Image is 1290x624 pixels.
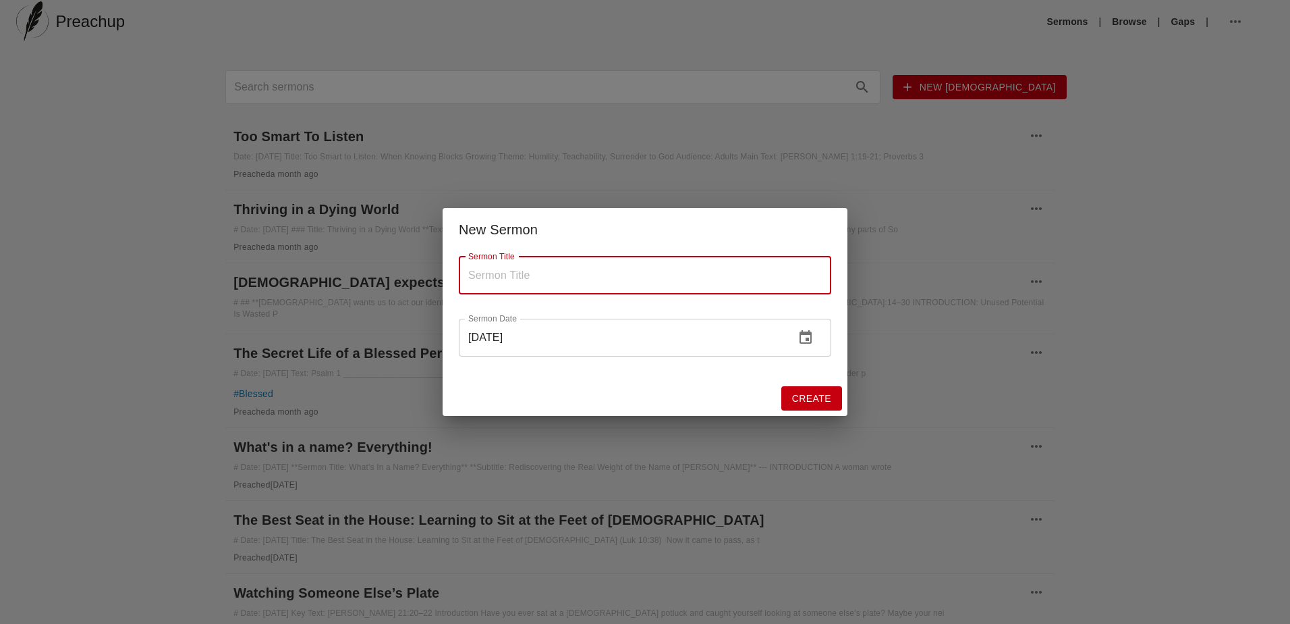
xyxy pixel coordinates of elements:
span: Create [792,390,831,407]
input: Sermon Title [459,257,831,294]
iframe: Drift Widget Chat Controller [1223,556,1274,608]
button: Create [781,386,842,411]
div: New Sermon [459,219,831,240]
button: change date [789,321,822,354]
